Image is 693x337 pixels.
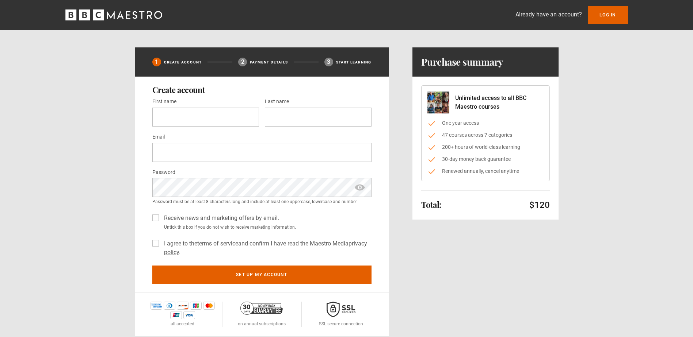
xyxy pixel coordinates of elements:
h2: Total: [421,200,441,209]
img: unionpay [170,311,182,319]
span: show password [354,178,366,197]
li: 30-day money back guarantee [427,155,544,163]
p: all accepted [171,321,194,327]
p: SSL secure connection [319,321,363,327]
div: 1 [152,58,161,66]
button: Set up my account [152,266,372,284]
img: jcb [190,302,202,310]
h1: Purchase summary [421,56,503,68]
p: Create Account [164,59,202,65]
p: Unlimited access to all BBC Maestro courses [455,94,544,111]
h2: Create account [152,85,372,94]
label: Password [152,168,175,177]
p: on annual subscriptions [238,321,286,327]
img: amex [151,302,162,310]
p: Already have an account? [515,10,582,19]
svg: BBC Maestro [65,9,162,20]
div: 2 [238,58,247,66]
label: Email [152,133,165,142]
label: First name [152,97,176,106]
label: Last name [265,97,289,106]
li: One year access [427,119,544,127]
p: Start learning [336,59,372,65]
label: Receive news and marketing offers by email. [161,214,279,222]
a: terms of service [197,240,238,247]
small: Untick this box if you do not wish to receive marketing information. [161,224,372,231]
li: 47 courses across 7 categories [427,131,544,139]
img: discover [177,302,189,310]
a: Log In [588,6,628,24]
p: Payment details [250,59,288,65]
li: 200+ hours of world-class learning [427,143,544,151]
div: 3 [324,58,333,66]
img: mastercard [203,302,215,310]
img: 30-day-money-back-guarantee-c866a5dd536ff72a469b.png [240,302,283,315]
img: visa [183,311,195,319]
p: $120 [529,199,550,211]
label: I agree to the and confirm I have read the Maestro Media . [161,239,372,257]
small: Password must be at least 8 characters long and include at least one uppercase, lowercase and num... [152,198,372,205]
img: diners [164,302,175,310]
li: Renewed annually, cancel anytime [427,167,544,175]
